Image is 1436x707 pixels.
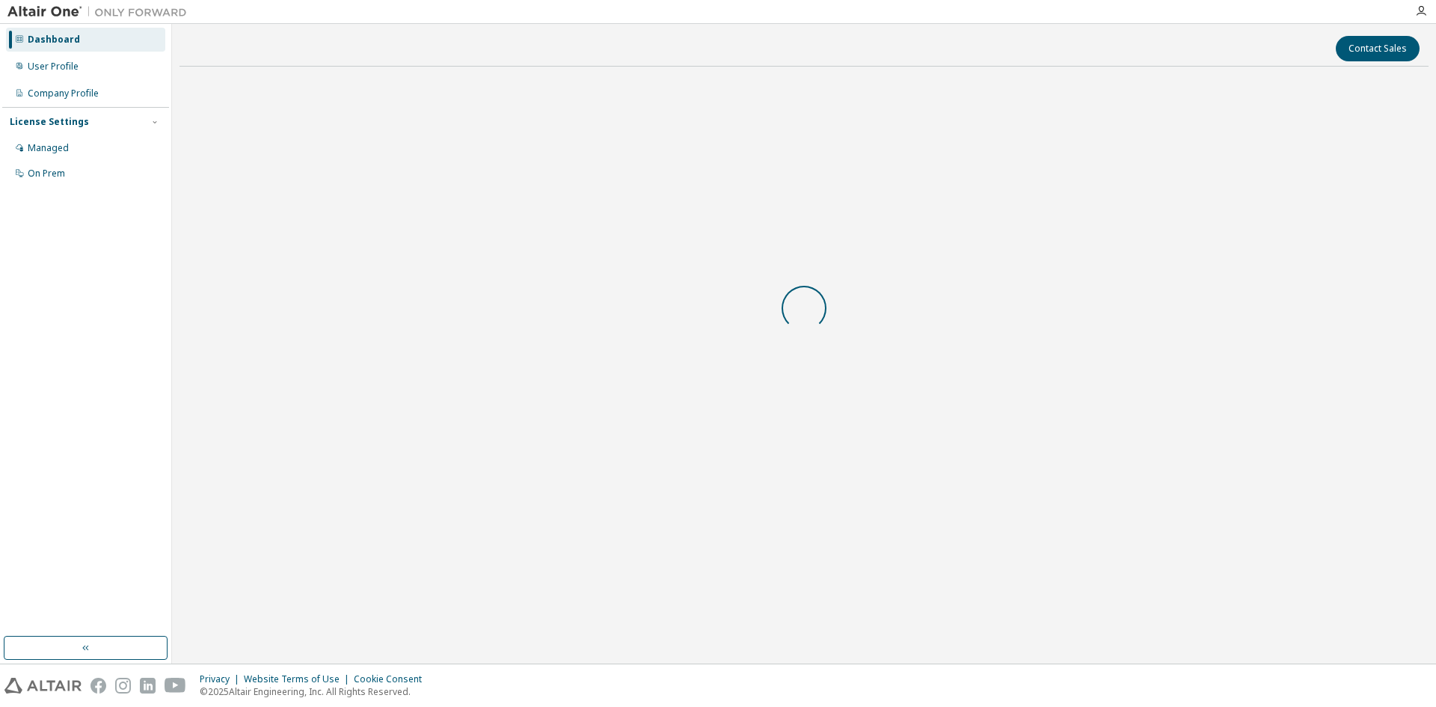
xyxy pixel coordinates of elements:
img: youtube.svg [165,678,186,694]
img: linkedin.svg [140,678,156,694]
div: Website Terms of Use [244,673,354,685]
img: Altair One [7,4,194,19]
div: Cookie Consent [354,673,431,685]
img: instagram.svg [115,678,131,694]
div: Privacy [200,673,244,685]
p: © 2025 Altair Engineering, Inc. All Rights Reserved. [200,685,431,698]
img: altair_logo.svg [4,678,82,694]
div: On Prem [28,168,65,180]
img: facebook.svg [90,678,106,694]
div: License Settings [10,116,89,128]
button: Contact Sales [1336,36,1420,61]
div: Company Profile [28,88,99,100]
div: User Profile [28,61,79,73]
div: Dashboard [28,34,80,46]
div: Managed [28,142,69,154]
